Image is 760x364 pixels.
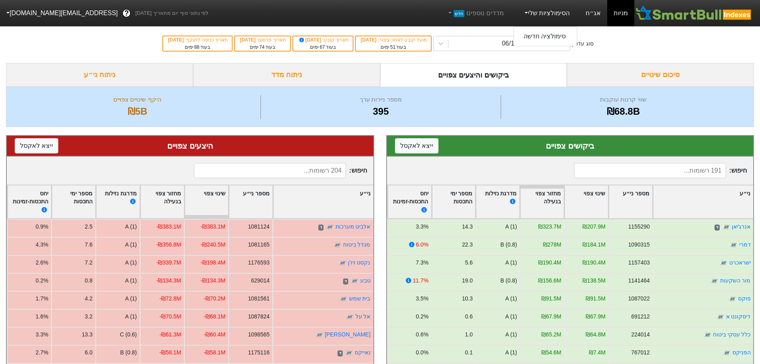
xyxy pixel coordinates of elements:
[541,330,561,339] div: ₪65.2M
[52,185,95,219] div: Toggle SortBy
[730,241,738,249] img: tase link
[582,241,605,249] div: ₪184.1M
[36,294,48,303] div: 1.7%
[248,259,270,267] div: 1176593
[586,330,606,339] div: ₪64.8M
[160,294,181,303] div: -₪72.8M
[476,185,519,219] div: Toggle SortBy
[505,223,517,231] div: A (1)
[588,348,605,357] div: ₪7.4M
[85,259,93,267] div: 7.2
[465,330,472,339] div: 1.0
[503,104,744,119] div: ₪68.8B
[185,185,228,219] div: Toggle SortBy
[416,294,428,303] div: 3.5%
[8,185,51,219] div: Toggle SortBy
[500,241,517,249] div: B (0.8)
[360,277,371,284] a: טבע
[582,223,605,231] div: ₪207.9M
[140,185,184,219] div: Toggle SortBy
[349,295,371,302] a: בית שמש
[125,241,137,249] div: A (1)
[416,241,428,249] div: 6.0%
[462,276,472,285] div: 19.0
[168,37,185,43] span: [DATE]
[125,276,137,285] div: A (1)
[15,138,58,153] button: ייצא לאקסל
[462,223,472,231] div: 14.3
[36,312,48,321] div: 1.6%
[248,348,270,357] div: 1175116
[388,185,431,219] div: Toggle SortBy
[120,330,137,339] div: C (0.6)
[36,241,48,249] div: 4.3%
[229,185,272,219] div: Toggle SortBy
[239,44,286,51] div: בעוד ימים
[251,276,269,285] div: 629014
[541,348,561,357] div: ₪54.6M
[316,331,324,339] img: tase link
[628,241,649,249] div: 1090315
[582,259,605,267] div: ₪190.4M
[355,313,371,320] a: אל על
[628,259,649,267] div: 1157403
[125,259,137,267] div: A (1)
[160,348,181,357] div: -₪58.1M
[204,294,225,303] div: -₪70.2M
[462,241,472,249] div: 22.3
[714,225,719,231] span: ד
[156,241,181,249] div: -₪356.8M
[120,348,137,357] div: B (0.8)
[416,348,428,357] div: 0.0%
[125,312,137,321] div: A (1)
[720,259,728,267] img: tase link
[239,36,286,44] div: תאריך פרסום :
[340,295,347,303] img: tase link
[85,241,93,249] div: 7.6
[334,241,342,249] img: tase link
[345,349,353,357] img: tase link
[85,348,93,357] div: 6.0
[201,259,225,267] div: -₪198.4M
[194,163,367,178] span: חיפוש :
[395,138,438,153] button: ייצא לאקסל
[360,44,427,51] div: בעוד ימים
[194,163,346,178] input: 204 רשומות...
[204,312,225,321] div: -₪68.1M
[628,276,649,285] div: 1141464
[582,276,605,285] div: ₪138.5M
[297,44,349,51] div: בעוד ימים
[82,330,93,339] div: 13.3
[609,185,652,219] div: Toggle SortBy
[572,40,594,48] div: סוג עדכון
[156,276,181,285] div: -₪134.3M
[248,330,270,339] div: 1098565
[10,189,48,215] div: יחס התכסות-זמינות
[85,276,93,285] div: 0.8
[416,223,428,231] div: 3.3%
[505,330,517,339] div: A (1)
[259,44,265,50] span: 74
[631,312,649,321] div: 691212
[193,63,380,87] div: ניתוח מדד
[723,349,731,357] img: tase link
[124,8,129,19] span: ?
[325,331,370,338] a: [PERSON_NAME]
[739,241,750,248] a: דמרי
[167,36,228,44] div: תאריך כניסה לתוקף :
[505,348,517,357] div: A (1)
[703,331,711,339] img: tase link
[538,223,561,231] div: ₪323.7M
[444,5,507,21] a: מדדים נוספיםחדש
[713,331,750,338] a: כלל עסקי ביטוח
[320,44,325,50] span: 67
[628,223,649,231] div: 1155290
[631,348,649,357] div: 767012
[167,44,228,51] div: בעוד ימים
[248,294,270,303] div: 1081561
[586,294,606,303] div: ₪91.5M
[248,223,270,231] div: 1081124
[36,348,48,357] div: 2.7%
[36,223,48,231] div: 0.9%
[318,225,324,231] span: ד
